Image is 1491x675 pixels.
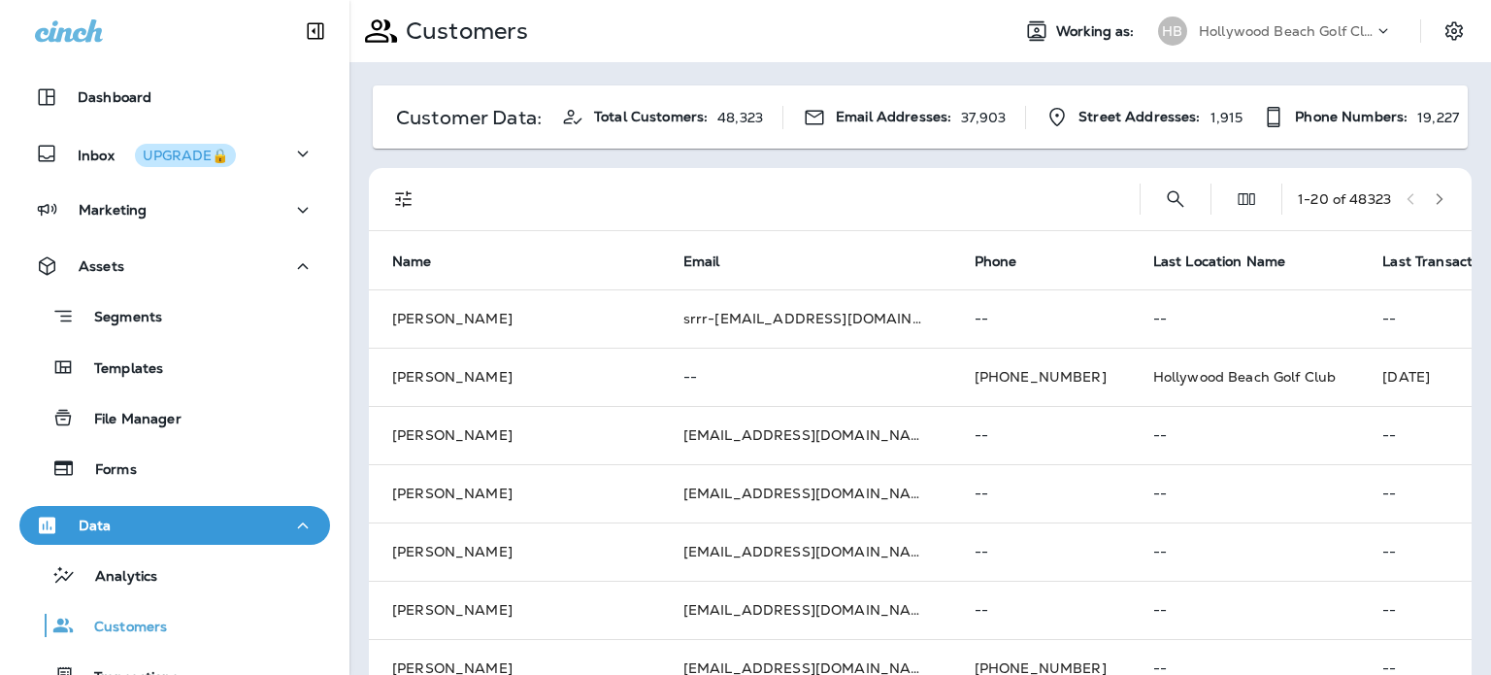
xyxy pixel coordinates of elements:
[1295,109,1408,125] span: Phone Numbers:
[660,289,951,348] td: srrr-[EMAIL_ADDRESS][DOMAIN_NAME]
[1153,253,1286,270] span: Last Location Name
[1056,23,1139,40] span: Working as:
[594,109,708,125] span: Total Customers:
[398,17,528,46] p: Customers
[19,397,330,438] button: File Manager
[19,448,330,489] button: Forms
[660,406,951,464] td: [EMAIL_ADDRESS][DOMAIN_NAME]
[1153,311,1337,326] p: --
[384,180,423,219] button: Filters
[392,253,432,270] span: Name
[369,289,660,348] td: [PERSON_NAME]
[19,134,330,173] button: InboxUPGRADE🔒
[19,506,330,545] button: Data
[79,518,112,533] p: Data
[79,258,124,274] p: Assets
[660,464,951,523] td: [EMAIL_ADDRESS][DOMAIN_NAME]
[75,411,182,429] p: File Manager
[975,544,1107,559] p: --
[683,253,745,270] span: Email
[961,110,1006,125] p: 37,903
[76,568,157,587] p: Analytics
[19,555,330,595] button: Analytics
[1153,253,1311,270] span: Last Location Name
[288,12,343,51] button: Collapse Sidebar
[75,309,162,328] p: Segments
[392,253,457,270] span: Name
[660,523,951,581] td: [EMAIL_ADDRESS][DOMAIN_NAME]
[1153,544,1337,559] p: --
[975,602,1107,618] p: --
[975,427,1107,443] p: --
[396,110,542,125] p: Customer Data:
[369,464,660,523] td: [PERSON_NAME]
[78,89,151,105] p: Dashboard
[1210,110,1243,125] p: 1,915
[975,253,1043,270] span: Phone
[1153,602,1337,618] p: --
[951,348,1130,406] td: [PHONE_NUMBER]
[717,110,763,125] p: 48,323
[836,109,951,125] span: Email Addresses:
[369,523,660,581] td: [PERSON_NAME]
[369,581,660,639] td: [PERSON_NAME]
[19,247,330,286] button: Assets
[75,360,163,379] p: Templates
[660,581,951,639] td: [EMAIL_ADDRESS][DOMAIN_NAME]
[75,619,167,637] p: Customers
[135,144,236,167] button: UPGRADE🔒
[143,149,228,162] div: UPGRADE🔒
[19,347,330,388] button: Templates
[975,486,1107,501] p: --
[369,348,660,406] td: [PERSON_NAME]
[1437,14,1472,49] button: Settings
[683,369,928,385] p: --
[1153,368,1337,386] span: Hollywood Beach Golf Club
[76,461,137,480] p: Forms
[19,295,330,337] button: Segments
[1158,17,1187,46] div: HB
[683,253,720,270] span: Email
[78,144,236,164] p: Inbox
[19,78,330,117] button: Dashboard
[1153,427,1337,443] p: --
[369,406,660,464] td: [PERSON_NAME]
[1227,180,1266,219] button: Edit Fields
[975,253,1017,270] span: Phone
[19,605,330,646] button: Customers
[1153,486,1337,501] p: --
[79,202,147,218] p: Marketing
[19,190,330,229] button: Marketing
[975,311,1107,326] p: --
[1078,109,1200,125] span: Street Addresses:
[1417,110,1459,125] p: 19,227
[1156,180,1195,219] button: Search Customers
[1199,23,1374,39] p: Hollywood Beach Golf Club
[1298,191,1391,207] div: 1 - 20 of 48323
